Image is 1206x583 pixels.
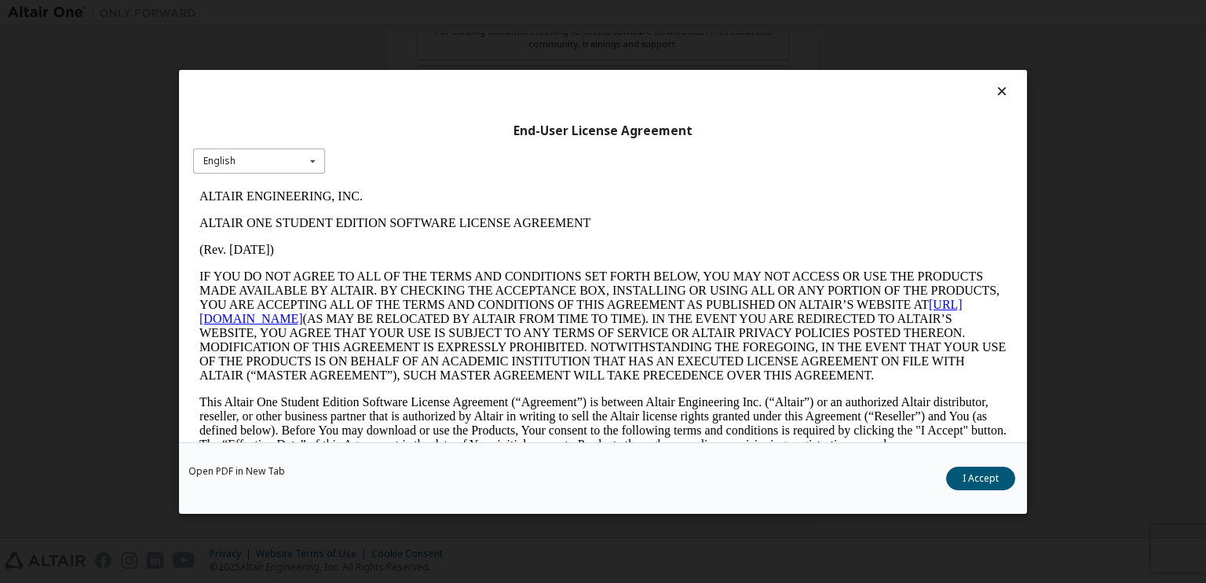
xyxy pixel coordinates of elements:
[203,156,236,166] div: English
[6,212,813,269] p: This Altair One Student Edition Software License Agreement (“Agreement”) is between Altair Engine...
[6,60,813,74] p: (Rev. [DATE])
[6,86,813,200] p: IF YOU DO NOT AGREE TO ALL OF THE TERMS AND CONDITIONS SET FORTH BELOW, YOU MAY NOT ACCESS OR USE...
[188,466,285,475] a: Open PDF in New Tab
[946,466,1015,489] button: I Accept
[6,6,813,20] p: ALTAIR ENGINEERING, INC.
[6,115,769,142] a: [URL][DOMAIN_NAME]
[193,123,1013,138] div: End-User License Agreement
[6,33,813,47] p: ALTAIR ONE STUDENT EDITION SOFTWARE LICENSE AGREEMENT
